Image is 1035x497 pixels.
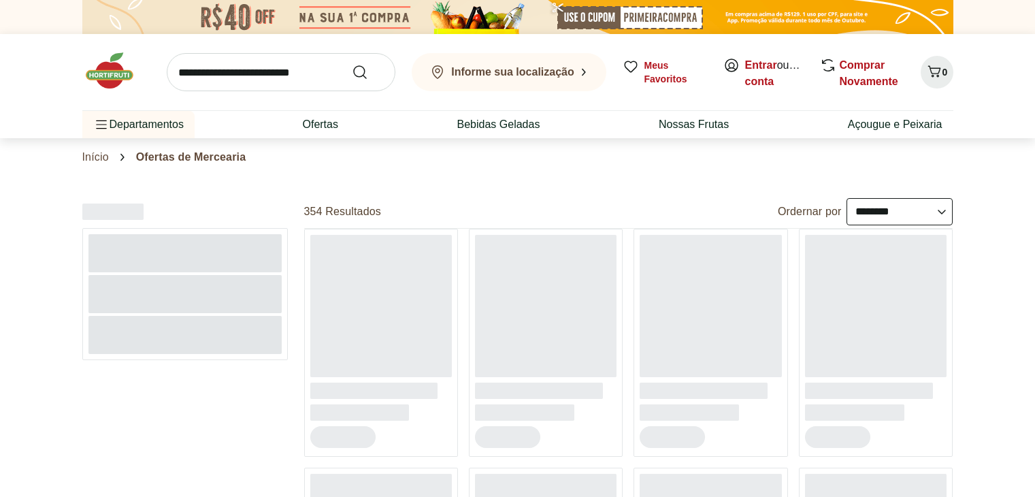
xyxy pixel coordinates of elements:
[921,56,953,89] button: Carrinho
[644,59,707,86] span: Meus Favoritos
[659,116,729,133] a: Nossas Frutas
[745,59,777,71] a: Entrar
[848,116,942,133] a: Açougue e Peixaria
[304,204,381,219] h2: 354 Resultados
[451,66,574,78] b: Informe sua localização
[136,151,246,163] span: Ofertas de Mercearia
[167,53,395,91] input: search
[93,108,110,141] button: Menu
[93,108,184,141] span: Departamentos
[457,116,540,133] a: Bebidas Geladas
[302,116,338,133] a: Ofertas
[778,204,842,219] label: Ordernar por
[942,67,948,78] span: 0
[82,151,109,163] a: Início
[82,50,150,91] img: Hortifruti
[745,57,806,90] span: ou
[623,59,707,86] a: Meus Favoritos
[840,59,898,87] a: Comprar Novamente
[352,64,384,80] button: Submit Search
[412,53,606,91] button: Informe sua localização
